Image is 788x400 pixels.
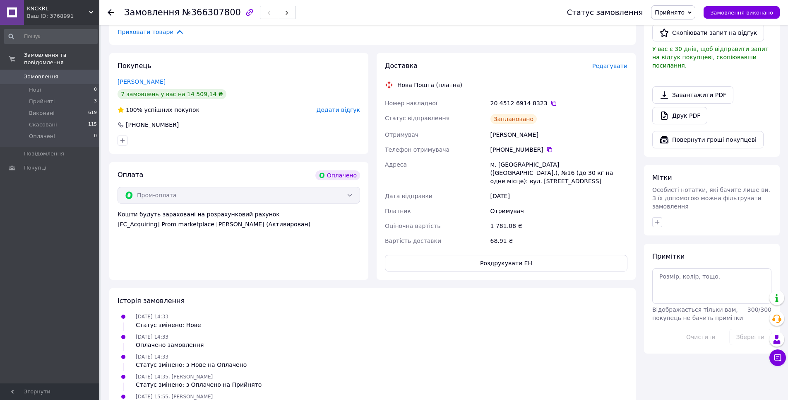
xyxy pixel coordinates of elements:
[136,374,213,380] span: [DATE] 14:35, [PERSON_NAME]
[118,27,184,36] span: Приховати товари
[385,146,449,153] span: Телефон отримувача
[490,114,537,124] div: Заплановано
[652,306,743,321] span: Відображається тільки вам, покупець не бачить примітки
[136,361,247,369] div: Статус змінено: з Нове на Оплачено
[317,107,360,113] span: Додати відгук
[118,62,151,70] span: Покупець
[118,78,166,85] a: [PERSON_NAME]
[385,115,449,121] span: Статус відправлення
[24,73,58,80] span: Замовлення
[24,164,46,172] span: Покупці
[747,306,771,313] span: 300 / 300
[489,204,629,218] div: Отримувач
[489,218,629,233] div: 1 781.08 ₴
[385,193,432,199] span: Дата відправки
[24,51,99,66] span: Замовлення та повідомлення
[108,8,114,17] div: Повернутися назад
[27,12,99,20] div: Ваш ID: 3768991
[655,9,685,16] span: Прийнято
[29,109,55,117] span: Виконані
[489,157,629,189] div: м. [GEOGRAPHIC_DATA] ([GEOGRAPHIC_DATA].), №16 (до 30 кг на одне місце): вул. [STREET_ADDRESS]
[489,189,629,204] div: [DATE]
[385,131,418,138] span: Отримувач
[118,210,360,228] div: Кошти будуть зараховані на розрахунковий рахунок
[118,106,199,114] div: успішних покупок
[88,109,97,117] span: 619
[385,100,437,107] span: Номер накладної
[118,89,226,99] div: 7 замовлень у вас на 14 509,14 ₴
[136,314,168,320] span: [DATE] 14:33
[29,133,55,140] span: Оплачені
[652,107,707,124] a: Друк PDF
[125,121,180,129] div: [PHONE_NUMBER]
[136,394,213,400] span: [DATE] 15:55, [PERSON_NAME]
[88,121,97,128] span: 115
[652,46,769,69] span: У вас є 30 днів, щоб відправити запит на відгук покупцеві, скопіювавши посилання.
[124,7,180,17] span: Замовлення
[567,8,643,17] div: Статус замовлення
[652,24,764,41] button: Скопіювати запит на відгук
[395,81,464,89] div: Нова Пошта (платна)
[490,145,627,154] div: [PHONE_NUMBER]
[489,127,629,142] div: [PERSON_NAME]
[385,223,440,229] span: Оціночна вартість
[315,170,360,180] div: Оплачено
[24,150,64,158] span: Повідомлення
[118,220,360,228] div: [FC_Acquiring] Prom marketplace [PERSON_NAME] (Активирован)
[118,171,143,179] span: Оплата
[710,10,773,16] span: Замовлення виконано
[29,121,57,128] span: Скасовані
[136,354,168,360] span: [DATE] 14:33
[652,174,672,182] span: Мітки
[592,63,627,69] span: Редагувати
[704,6,780,19] button: Замовлення виконано
[136,334,168,340] span: [DATE] 14:33
[769,349,786,366] button: Чат з покупцем
[489,233,629,248] div: 68.91 ₴
[385,208,411,214] span: Платник
[136,341,204,349] div: Оплачено замовлення
[126,107,142,113] span: 100%
[652,187,770,210] span: Особисті нотатки, які бачите лише ви. З їх допомогою можна фільтрувати замовлення
[182,7,241,17] span: №366307800
[94,86,97,94] span: 0
[29,86,41,94] span: Нові
[652,131,764,148] button: Повернути гроші покупцеві
[94,133,97,140] span: 0
[385,161,407,168] span: Адреса
[118,297,185,305] span: Історія замовлення
[29,98,55,105] span: Прийняті
[27,5,89,12] span: KNCKRL
[385,255,627,272] button: Роздрукувати ЕН
[385,238,441,244] span: Вартість доставки
[385,62,418,70] span: Доставка
[4,29,98,44] input: Пошук
[94,98,97,105] span: 3
[652,252,685,260] span: Примітки
[652,86,733,104] a: Завантажити PDF
[136,321,201,329] div: Статус змінено: Нове
[490,99,627,107] div: 20 4512 6914 8323
[136,381,262,389] div: Статус змінено: з Оплачено на Прийнято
